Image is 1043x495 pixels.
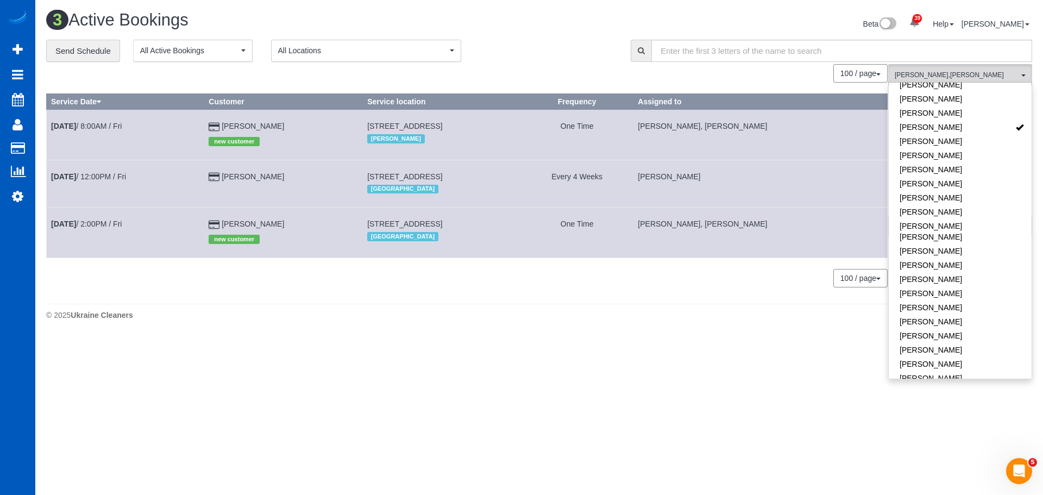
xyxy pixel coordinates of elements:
[520,94,633,110] th: Frequency
[889,371,1032,385] a: [PERSON_NAME]
[888,64,1032,81] ol: All Teams
[904,11,925,35] a: 39
[889,343,1032,357] a: [PERSON_NAME]
[367,122,442,130] span: [STREET_ADDRESS]
[222,172,284,181] a: [PERSON_NAME]
[47,160,204,207] td: Schedule date
[367,220,442,228] span: [STREET_ADDRESS]
[46,40,120,62] a: Send Schedule
[278,45,447,56] span: All Locations
[878,17,896,32] img: New interface
[895,71,1019,80] span: [PERSON_NAME] , [PERSON_NAME]
[46,10,68,30] span: 3
[367,229,516,243] div: Location
[204,110,363,160] td: Customer
[133,40,253,62] button: All Active Bookings
[520,208,633,258] td: Frequency
[7,11,28,26] img: Automaid Logo
[520,110,633,160] td: Frequency
[888,64,1032,86] button: [PERSON_NAME],[PERSON_NAME]
[633,208,888,258] td: Assigned to
[889,134,1032,148] a: [PERSON_NAME]
[833,64,888,83] button: 100 / page
[47,208,204,258] td: Schedule date
[889,244,1032,258] a: [PERSON_NAME]
[889,300,1032,315] a: [PERSON_NAME]
[209,173,219,181] i: Credit Card Payment
[363,160,521,207] td: Service location
[834,269,888,287] nav: Pagination navigation
[367,172,442,181] span: [STREET_ADDRESS]
[46,11,531,29] h1: Active Bookings
[863,20,897,28] a: Beta
[209,137,260,146] span: new customer
[204,160,363,207] td: Customer
[889,329,1032,343] a: [PERSON_NAME]
[51,220,76,228] b: [DATE]
[51,172,76,181] b: [DATE]
[889,219,1032,244] a: [PERSON_NAME] [PERSON_NAME]
[367,182,516,196] div: Location
[913,14,922,23] span: 39
[204,94,363,110] th: Customer
[222,122,284,130] a: [PERSON_NAME]
[51,122,76,130] b: [DATE]
[520,160,633,207] td: Frequency
[222,220,284,228] a: [PERSON_NAME]
[209,235,260,243] span: new customer
[209,123,219,131] i: Credit Card Payment
[140,45,238,56] span: All Active Bookings
[363,208,521,258] td: Service location
[889,258,1032,272] a: [PERSON_NAME]
[51,220,122,228] a: [DATE]/ 2:00PM / Fri
[889,148,1032,162] a: [PERSON_NAME]
[889,162,1032,177] a: [PERSON_NAME]
[204,208,363,258] td: Customer
[363,94,521,110] th: Service location
[271,40,461,62] button: All Locations
[47,110,204,160] td: Schedule date
[889,106,1032,120] a: [PERSON_NAME]
[1028,458,1037,467] span: 5
[889,357,1032,371] a: [PERSON_NAME]
[367,232,438,241] span: [GEOGRAPHIC_DATA]
[889,272,1032,286] a: [PERSON_NAME]
[834,64,888,83] nav: Pagination navigation
[51,122,122,130] a: [DATE]/ 8:00AM / Fri
[46,310,1032,321] div: © 2025
[633,110,888,160] td: Assigned to
[889,120,1032,134] a: [PERSON_NAME]
[962,20,1029,28] a: [PERSON_NAME]
[889,315,1032,329] a: [PERSON_NAME]
[51,172,126,181] a: [DATE]/ 12:00PM / Fri
[889,92,1032,106] a: [PERSON_NAME]
[889,286,1032,300] a: [PERSON_NAME]
[933,20,954,28] a: Help
[209,221,219,229] i: Credit Card Payment
[367,131,516,146] div: Location
[633,94,888,110] th: Assigned to
[889,191,1032,205] a: [PERSON_NAME]
[367,185,438,193] span: [GEOGRAPHIC_DATA]
[889,78,1032,92] a: [PERSON_NAME]
[71,311,133,319] strong: Ukraine Cleaners
[1006,458,1032,484] iframe: Intercom live chat
[889,205,1032,219] a: [PERSON_NAME]
[889,177,1032,191] a: [PERSON_NAME]
[363,110,521,160] td: Service location
[633,160,888,207] td: Assigned to
[833,269,888,287] button: 100 / page
[367,134,424,143] span: [PERSON_NAME]
[47,94,204,110] th: Service Date
[651,40,1032,62] input: Enter the first 3 letters of the name to search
